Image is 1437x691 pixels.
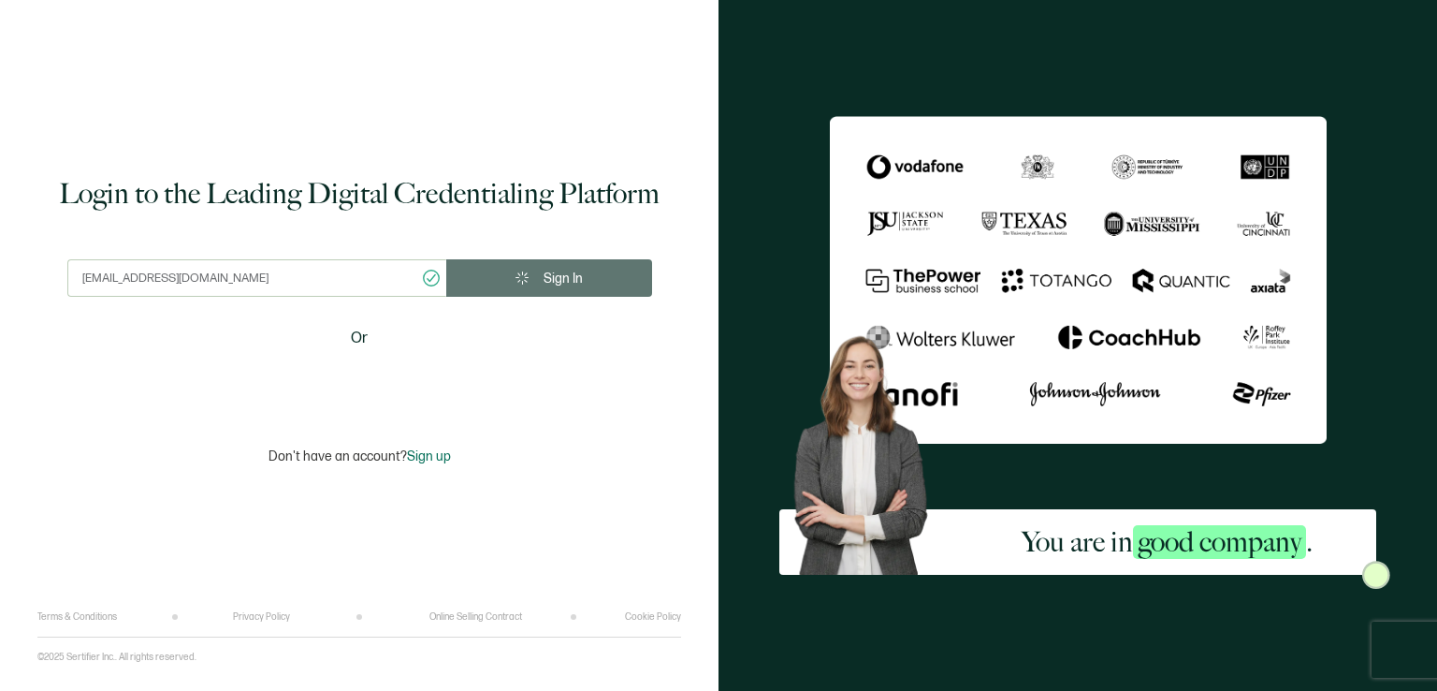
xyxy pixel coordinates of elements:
[1133,525,1306,559] span: good company
[37,652,196,663] p: ©2025 Sertifier Inc.. All rights reserved.
[59,175,660,213] h1: Login to the Leading Digital Credentialing Platform
[351,327,368,350] span: Or
[625,611,681,623] a: Cookie Policy
[1343,601,1437,691] iframe: Chat Widget
[779,324,958,575] img: Sertifier Login - You are in <span class="strong-h">good company</span>. Hero
[269,448,451,464] p: Don't have an account?
[67,259,446,297] input: Enter your work email address
[1022,523,1313,561] h2: You are in .
[242,362,476,404] iframe: Sign in with Google Button
[407,448,451,464] span: Sign up
[1362,561,1390,589] img: Sertifier Login
[830,116,1327,444] img: Sertifier Login - You are in <span class="strong-h">good company</span>.
[429,611,522,623] a: Online Selling Contract
[37,611,117,623] a: Terms & Conditions
[421,268,442,288] ion-icon: checkmark circle outline
[233,611,290,623] a: Privacy Policy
